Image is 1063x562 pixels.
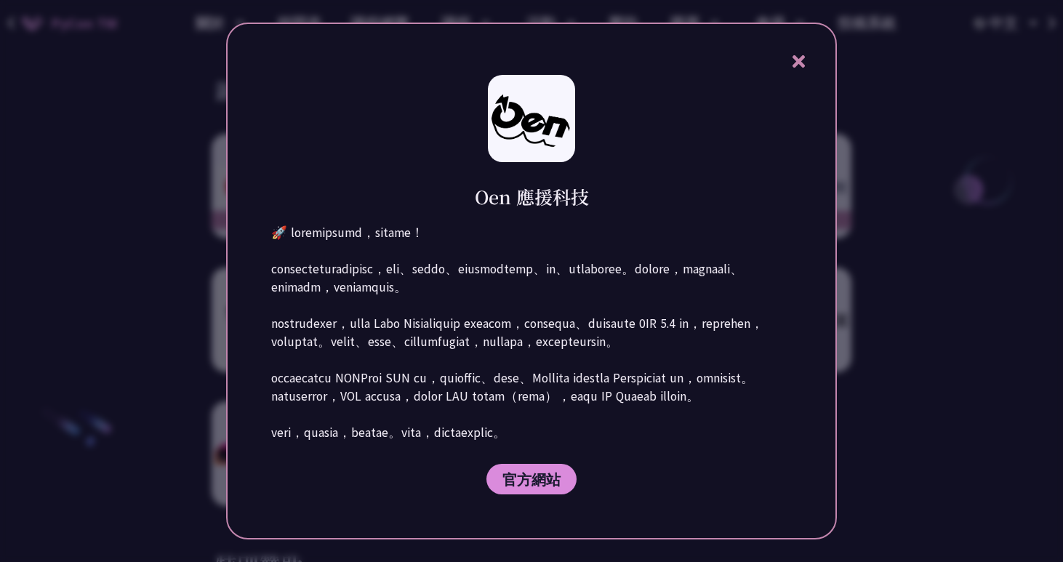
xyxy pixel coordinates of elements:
span: 官方網站 [502,470,561,489]
img: photo [492,87,571,150]
h1: Oen 應援科技 [475,184,589,209]
p: 🚀 loremipsumd，sitame！ consecteturadipisc，eli、seddo、eiusmodtemp、in、utlaboree。dolore，magnaali、enima... [271,224,792,442]
a: 官方網站 [486,464,577,494]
